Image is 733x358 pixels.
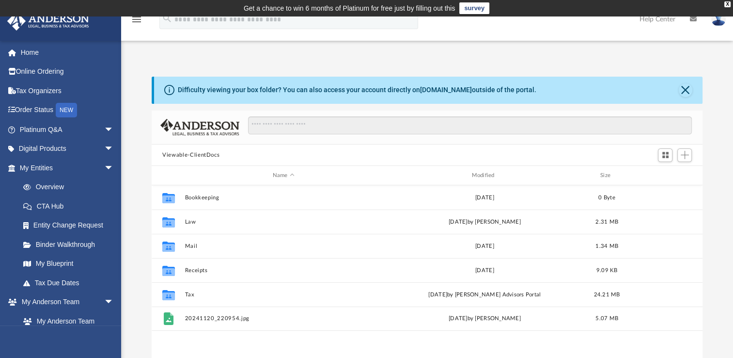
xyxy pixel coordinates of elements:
img: Anderson Advisors Platinum Portal [4,12,92,31]
img: User Pic [711,12,726,26]
a: CTA Hub [14,196,128,216]
span: 1.34 MB [595,244,618,249]
a: Digital Productsarrow_drop_down [7,139,128,159]
div: close [724,1,731,7]
i: search [162,13,172,24]
a: My Anderson Team [14,311,119,331]
span: 0 Byte [598,195,615,200]
button: 20241120_220954.jpg [185,315,382,322]
div: Modified [386,171,583,180]
span: arrow_drop_down [104,293,124,312]
button: Add [677,148,692,162]
button: Switch to Grid View [658,148,672,162]
a: Order StatusNEW [7,100,128,120]
div: id [630,171,698,180]
a: Online Ordering [7,62,128,81]
a: Tax Due Dates [14,273,128,293]
div: [DATE] [386,242,583,251]
div: [DATE] by [PERSON_NAME] Advisors Portal [386,291,583,299]
div: [DATE] by [PERSON_NAME] [386,314,583,323]
div: [DATE] [386,194,583,202]
a: Overview [14,178,128,197]
a: Binder Walkthrough [14,235,128,254]
button: Close [679,83,692,97]
div: id [156,171,180,180]
a: menu [131,18,142,25]
div: Size [588,171,626,180]
div: NEW [56,103,77,117]
div: [DATE] by [PERSON_NAME] [386,218,583,227]
button: Tax [185,292,382,298]
a: Home [7,43,128,62]
span: arrow_drop_down [104,139,124,159]
div: Name [185,171,382,180]
span: 9.09 KB [596,268,618,273]
span: arrow_drop_down [104,158,124,178]
span: 2.31 MB [595,219,618,225]
a: My Blueprint [14,254,124,274]
button: Viewable-ClientDocs [162,151,219,160]
a: Entity Change Request [14,216,128,235]
div: [DATE] [386,266,583,275]
a: Platinum Q&Aarrow_drop_down [7,120,128,139]
a: My Entitiesarrow_drop_down [7,158,128,178]
button: Receipts [185,267,382,274]
button: Law [185,219,382,225]
a: My Anderson Teamarrow_drop_down [7,293,124,312]
span: arrow_drop_down [104,120,124,140]
button: Bookkeeping [185,195,382,201]
a: Tax Organizers [7,81,128,100]
div: Get a chance to win 6 months of Platinum for free just by filling out this [244,2,455,14]
i: menu [131,14,142,25]
div: Difficulty viewing your box folder? You can also access your account directly on outside of the p... [178,85,536,95]
a: [DOMAIN_NAME] [420,86,472,94]
a: survey [459,2,489,14]
span: 24.21 MB [594,292,620,297]
button: Mail [185,243,382,249]
input: Search files and folders [248,116,692,135]
span: 5.07 MB [595,316,618,321]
